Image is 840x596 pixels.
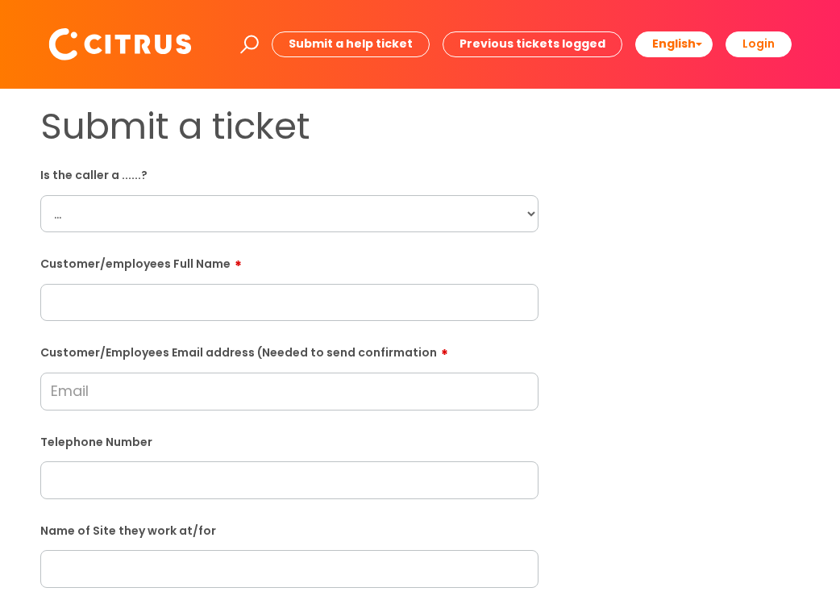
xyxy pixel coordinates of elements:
[40,521,539,538] label: Name of Site they work at/for
[443,31,622,56] a: Previous tickets logged
[40,252,539,271] label: Customer/employees Full Name
[272,31,430,56] a: Submit a help ticket
[40,432,539,449] label: Telephone Number
[726,31,792,56] a: Login
[40,340,539,360] label: Customer/Employees Email address (Needed to send confirmation
[40,165,539,182] label: Is the caller a ......?
[40,105,539,148] h1: Submit a ticket
[742,35,775,52] b: Login
[40,373,539,410] input: Email
[652,35,696,52] span: English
